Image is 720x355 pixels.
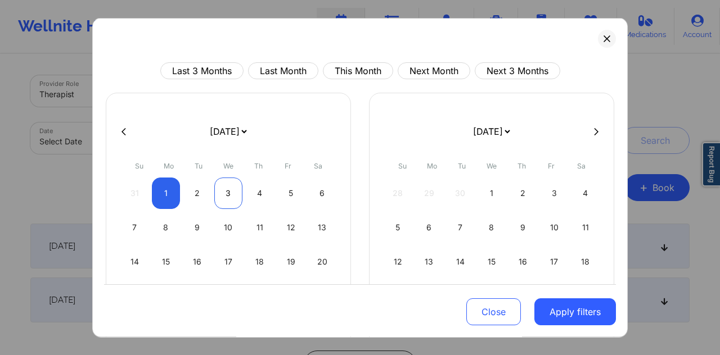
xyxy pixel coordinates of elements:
[277,212,305,243] div: Fri Sep 12 2025
[183,280,211,312] div: Tue Sep 23 2025
[475,62,560,79] button: Next 3 Months
[214,246,243,277] div: Wed Sep 17 2025
[183,177,211,209] div: Tue Sep 02 2025
[534,298,616,325] button: Apply filters
[120,212,149,243] div: Sun Sep 07 2025
[571,280,600,312] div: Sat Oct 25 2025
[245,177,274,209] div: Thu Sep 04 2025
[487,162,497,170] abbr: Wednesday
[164,162,174,170] abbr: Monday
[285,162,291,170] abbr: Friday
[245,212,274,243] div: Thu Sep 11 2025
[384,280,412,312] div: Sun Oct 19 2025
[577,162,586,170] abbr: Saturday
[277,177,305,209] div: Fri Sep 05 2025
[214,280,243,312] div: Wed Sep 24 2025
[446,246,475,277] div: Tue Oct 14 2025
[478,280,506,312] div: Wed Oct 22 2025
[308,177,336,209] div: Sat Sep 06 2025
[571,212,600,243] div: Sat Oct 11 2025
[160,62,244,79] button: Last 3 Months
[478,246,506,277] div: Wed Oct 15 2025
[152,212,181,243] div: Mon Sep 08 2025
[398,62,470,79] button: Next Month
[384,246,412,277] div: Sun Oct 12 2025
[384,212,412,243] div: Sun Oct 05 2025
[478,177,506,209] div: Wed Oct 01 2025
[508,212,537,243] div: Thu Oct 09 2025
[308,280,336,312] div: Sat Sep 27 2025
[183,212,211,243] div: Tue Sep 09 2025
[478,212,506,243] div: Wed Oct 08 2025
[415,280,444,312] div: Mon Oct 20 2025
[508,246,537,277] div: Thu Oct 16 2025
[277,246,305,277] div: Fri Sep 19 2025
[446,280,475,312] div: Tue Oct 21 2025
[152,280,181,312] div: Mon Sep 22 2025
[571,177,600,209] div: Sat Oct 04 2025
[223,162,233,170] abbr: Wednesday
[183,246,211,277] div: Tue Sep 16 2025
[458,162,466,170] abbr: Tuesday
[245,280,274,312] div: Thu Sep 25 2025
[540,212,569,243] div: Fri Oct 10 2025
[323,62,393,79] button: This Month
[427,162,437,170] abbr: Monday
[446,212,475,243] div: Tue Oct 07 2025
[540,280,569,312] div: Fri Oct 24 2025
[214,177,243,209] div: Wed Sep 03 2025
[248,62,318,79] button: Last Month
[135,162,143,170] abbr: Sunday
[308,212,336,243] div: Sat Sep 13 2025
[508,280,537,312] div: Thu Oct 23 2025
[254,162,263,170] abbr: Thursday
[548,162,555,170] abbr: Friday
[415,246,444,277] div: Mon Oct 13 2025
[415,212,444,243] div: Mon Oct 06 2025
[571,246,600,277] div: Sat Oct 18 2025
[195,162,202,170] abbr: Tuesday
[314,162,322,170] abbr: Saturday
[398,162,407,170] abbr: Sunday
[245,246,274,277] div: Thu Sep 18 2025
[517,162,526,170] abbr: Thursday
[540,246,569,277] div: Fri Oct 17 2025
[120,280,149,312] div: Sun Sep 21 2025
[466,298,521,325] button: Close
[152,177,181,209] div: Mon Sep 01 2025
[277,280,305,312] div: Fri Sep 26 2025
[214,212,243,243] div: Wed Sep 10 2025
[508,177,537,209] div: Thu Oct 02 2025
[308,246,336,277] div: Sat Sep 20 2025
[120,246,149,277] div: Sun Sep 14 2025
[540,177,569,209] div: Fri Oct 03 2025
[152,246,181,277] div: Mon Sep 15 2025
